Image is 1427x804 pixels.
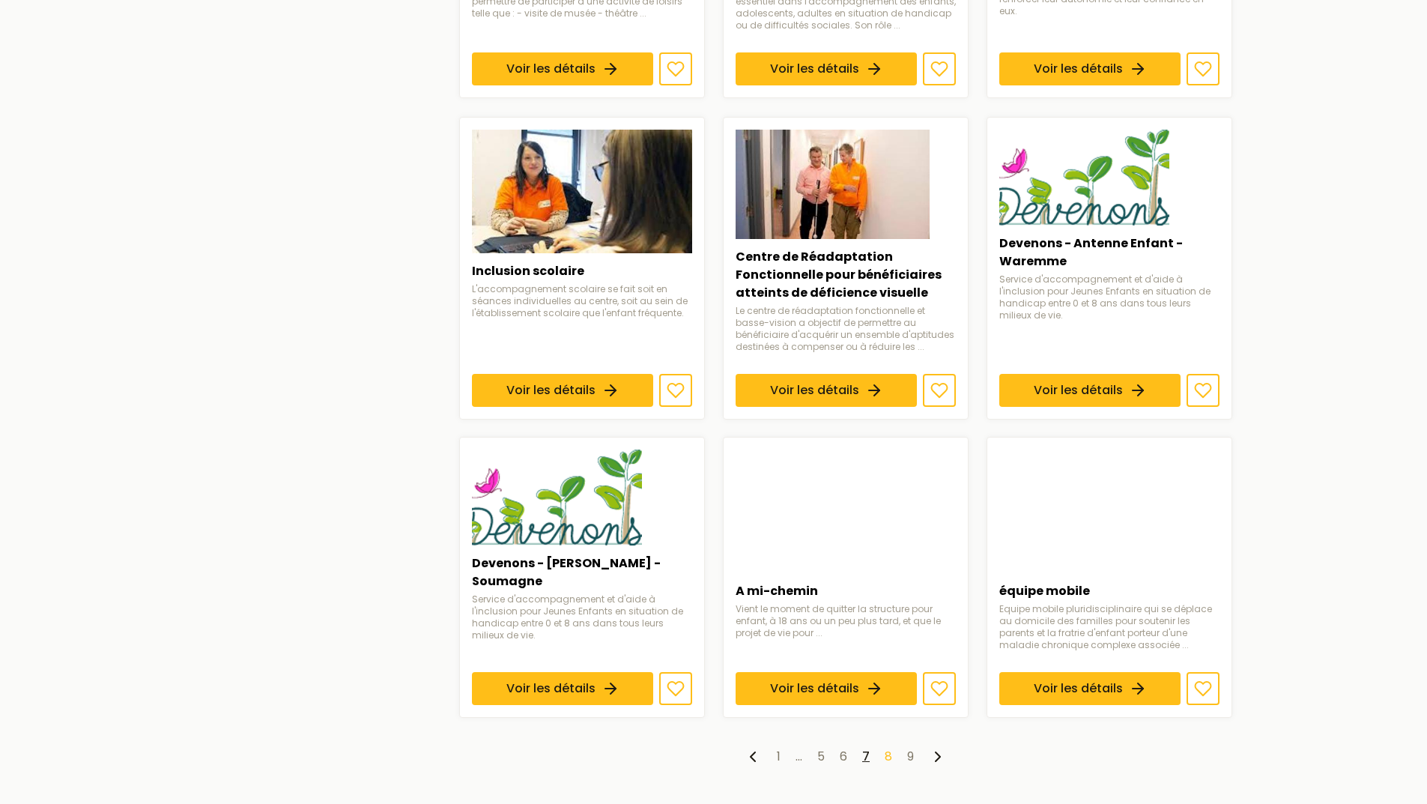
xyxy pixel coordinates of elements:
button: Ajouter aux favoris [659,53,692,86]
a: 1 [777,748,781,765]
a: Voir les détails [472,373,653,406]
button: Ajouter aux favoris [1187,53,1220,86]
a: Voir les détails [999,672,1181,705]
a: 7 [862,748,870,765]
a: 8 [885,748,892,765]
a: 9 [907,748,914,765]
button: Ajouter aux favoris [659,672,692,705]
a: Voir les détails [999,53,1181,86]
li: … [796,748,802,766]
button: Ajouter aux favoris [923,672,956,705]
a: Voir les détails [736,373,917,406]
a: Voir les détails [472,672,653,705]
a: Voir les détails [736,672,917,705]
button: Ajouter aux favoris [1187,373,1220,406]
a: 5 [817,748,825,765]
a: Voir les détails [472,53,653,86]
button: Ajouter aux favoris [923,53,956,86]
button: Ajouter aux favoris [1187,672,1220,705]
a: Voir les détails [736,53,917,86]
a: 6 [840,748,847,765]
button: Ajouter aux favoris [923,373,956,406]
a: Voir les détails [999,373,1181,406]
button: Ajouter aux favoris [659,373,692,406]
